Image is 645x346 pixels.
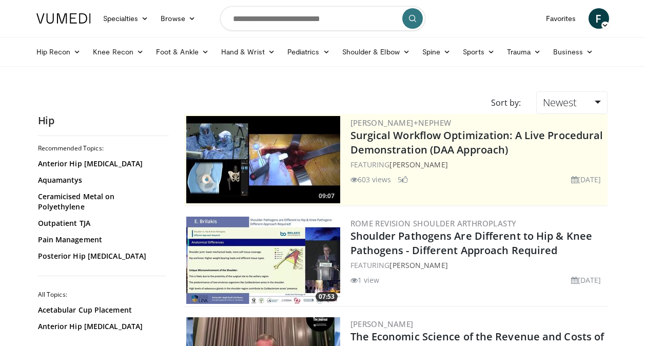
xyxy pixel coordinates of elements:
[543,95,577,109] span: Newest
[501,42,548,62] a: Trauma
[186,116,340,203] a: 09:07
[30,42,87,62] a: Hip Recon
[389,160,447,169] a: [PERSON_NAME]
[350,118,452,128] a: [PERSON_NAME]+Nephew
[150,42,215,62] a: Foot & Ankle
[350,229,593,257] a: Shoulder Pathogens Are Different to Hip & Knee Pathogens - Different Approach Required
[398,174,408,185] li: 5
[389,260,447,270] a: [PERSON_NAME]
[483,91,529,114] div: Sort by:
[536,91,607,114] a: Newest
[38,235,164,245] a: Pain Management
[350,128,603,157] a: Surgical Workflow Optimization: A Live Procedural Demonstration (DAA Approach)
[316,292,338,301] span: 07:53
[350,218,517,228] a: Rome Revision Shoulder Arthroplasty
[154,8,202,29] a: Browse
[186,217,340,304] img: 6a7d116b-e731-469b-a02b-077c798815a2.300x170_q85_crop-smart_upscale.jpg
[589,8,609,29] a: F
[38,251,164,261] a: Posterior Hip [MEDICAL_DATA]
[350,159,605,170] div: FEATURING
[350,174,392,185] li: 603 views
[38,305,164,315] a: Acetabular Cup Placement
[38,144,166,152] h2: Recommended Topics:
[38,175,164,185] a: Aquamantys
[547,42,599,62] a: Business
[38,114,169,127] h2: Hip
[281,42,336,62] a: Pediatrics
[38,321,164,332] a: Anterior Hip [MEDICAL_DATA]
[186,116,340,203] img: bcfc90b5-8c69-4b20-afee-af4c0acaf118.300x170_q85_crop-smart_upscale.jpg
[350,275,380,285] li: 1 view
[336,42,416,62] a: Shoulder & Elbow
[316,191,338,201] span: 09:07
[571,174,601,185] li: [DATE]
[38,159,164,169] a: Anterior Hip [MEDICAL_DATA]
[571,275,601,285] li: [DATE]
[87,42,150,62] a: Knee Recon
[350,260,605,271] div: FEATURING
[97,8,155,29] a: Specialties
[220,6,425,31] input: Search topics, interventions
[38,218,164,228] a: Outpatient TJA
[416,42,457,62] a: Spine
[186,217,340,304] a: 07:53
[38,191,164,212] a: Ceramicised Metal on Polyethylene
[38,291,166,299] h2: All Topics:
[215,42,281,62] a: Hand & Wrist
[36,13,91,24] img: VuMedi Logo
[457,42,501,62] a: Sports
[350,319,414,329] a: [PERSON_NAME]
[540,8,582,29] a: Favorites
